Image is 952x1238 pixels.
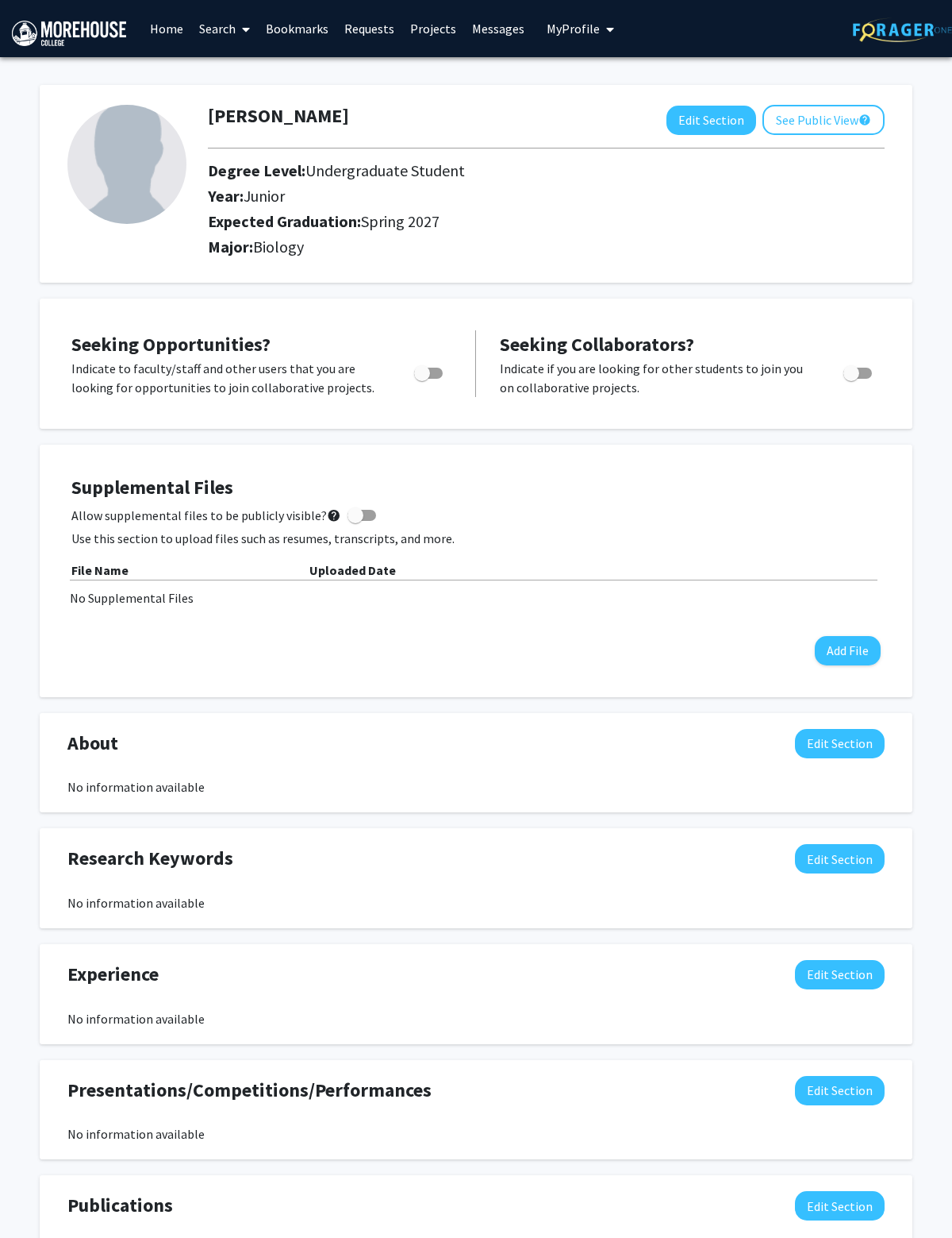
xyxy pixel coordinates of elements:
[208,212,821,231] h2: Expected Graduation:
[500,332,694,357] span: Seeking Collaborators?
[71,562,129,578] b: File Name
[795,1076,885,1105] button: Edit Presentations/Competitions/Performances
[402,1,464,56] a: Projects
[71,332,271,357] span: Seeking Opportunities?
[853,17,952,42] img: ForagerOne Logo
[67,1124,885,1144] div: No information available
[547,21,600,37] span: My Profile
[258,1,336,56] a: Bookmarks
[795,729,885,758] button: Edit About
[795,960,885,989] button: Edit Experience
[67,1076,432,1105] span: Presentations/Competitions/Performances
[666,106,756,135] button: Edit Section
[142,1,191,56] a: Home
[253,237,304,256] span: Biology
[837,359,881,383] div: Toggle
[67,1191,173,1220] span: Publications
[208,161,821,180] h2: Degree Level:
[858,110,871,129] mat-icon: help
[500,359,813,397] p: Indicate if you are looking for other students to join you on collaborative projects.
[244,186,285,206] span: Junior
[12,1167,67,1226] iframe: Chat
[208,105,349,128] h1: [PERSON_NAME]
[336,1,402,56] a: Requests
[71,359,384,397] p: Indicate to faculty/staff and other users that you are looking for opportunities to join collabor...
[762,105,885,135] button: See Public View
[67,105,186,224] img: Profile Picture
[361,211,440,231] span: Spring 2027
[67,777,885,796] div: No information available
[408,359,451,383] div: Toggle
[67,960,159,989] span: Experience
[67,1009,885,1028] div: No information available
[795,1191,885,1221] button: Edit Publications
[327,506,341,525] mat-icon: help
[208,187,821,206] h2: Year:
[67,844,233,873] span: Research Keywords
[191,1,258,56] a: Search
[71,506,341,525] span: Allow supplemental files to be publicly visible?
[208,237,885,256] h2: Major:
[70,588,882,607] div: No Supplemental Files
[309,562,396,578] b: Uploaded Date
[305,160,465,180] span: Undergraduate Student
[795,844,885,874] button: Edit Research Keywords
[67,729,118,758] span: About
[71,529,881,548] p: Use this section to upload files such as resumes, transcripts, and more.
[815,636,881,665] button: Add File
[12,21,126,46] img: Morehouse College Logo
[67,893,885,912] div: No information available
[464,1,532,56] a: Messages
[71,476,881,499] h4: Supplemental Files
